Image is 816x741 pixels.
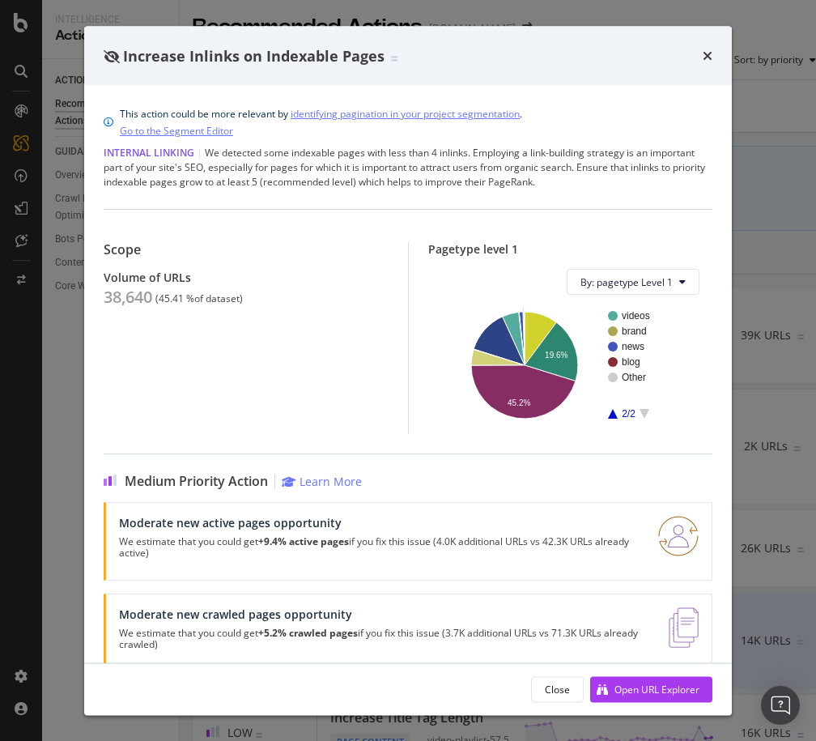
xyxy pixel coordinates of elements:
[123,45,385,65] span: Increase Inlinks on Indexable Pages
[104,146,194,160] span: Internal Linking
[669,607,699,648] img: e5DMFwAAAABJRU5ErkJggg==
[120,122,233,139] a: Go to the Segment Editor
[120,105,522,139] div: This action could be more relevant by .
[622,372,646,383] text: Other
[104,49,120,62] div: eye-slash
[104,146,712,190] div: We detected some indexable pages with less than 4 inlinks. Employing a link-building strategy is ...
[104,105,712,139] div: info banner
[291,105,520,122] a: identifying pagination in your project segmentation
[622,341,644,352] text: news
[119,628,649,650] p: We estimate that you could get if you fix this issue (3.7K additional URLs vs 71.3K URLs already ...
[622,310,650,322] text: videos
[258,534,349,548] strong: +9.4% active pages
[119,516,639,530] div: Moderate new active pages opportunity
[84,26,732,715] div: modal
[590,676,712,702] button: Open URL Explorer
[703,45,712,66] div: times
[125,474,268,489] span: Medium Priority Action
[300,474,362,489] div: Learn More
[197,146,202,160] span: |
[545,350,567,359] text: 19.6%
[258,626,358,640] strong: +5.2% crawled pages
[614,682,699,696] div: Open URL Explorer
[567,269,699,295] button: By: pagetype Level 1
[104,287,152,307] div: 38,640
[119,607,649,621] div: Moderate new crawled pages opportunity
[658,516,699,556] img: RO06QsNG.png
[155,293,243,304] div: ( 45.41 % of dataset )
[622,356,640,368] text: blog
[391,56,397,61] img: Equal
[545,682,570,696] div: Close
[104,270,389,284] div: Volume of URLs
[441,308,694,421] svg: A chart.
[104,242,389,258] div: Scope
[428,242,713,256] div: Pagetype level 1
[119,536,639,559] p: We estimate that you could get if you fix this issue (4.0K additional URLs vs 42.3K URLs already ...
[507,398,529,407] text: 45.2%
[531,676,584,702] button: Close
[622,408,635,419] text: 2/2
[622,326,647,337] text: brand
[761,686,800,725] div: Open Intercom Messenger
[580,275,673,288] span: By: pagetype Level 1
[282,474,362,489] a: Learn More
